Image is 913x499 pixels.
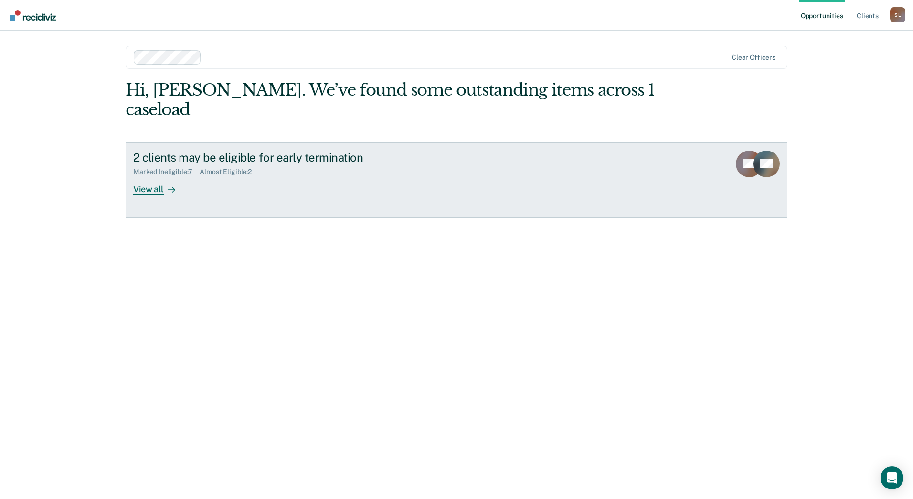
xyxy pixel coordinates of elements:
[732,54,775,62] div: Clear officers
[200,168,259,176] div: Almost Eligible : 2
[133,151,468,164] div: 2 clients may be eligible for early termination
[890,7,905,22] button: Profile dropdown button
[133,168,200,176] div: Marked Ineligible : 7
[126,142,787,218] a: 2 clients may be eligible for early terminationMarked Ineligible:7Almost Eligible:2View all
[10,10,56,21] img: Recidiviz
[881,466,903,489] div: Open Intercom Messenger
[126,80,655,119] div: Hi, [PERSON_NAME]. We’ve found some outstanding items across 1 caseload
[133,176,187,195] div: View all
[890,7,905,22] div: S L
